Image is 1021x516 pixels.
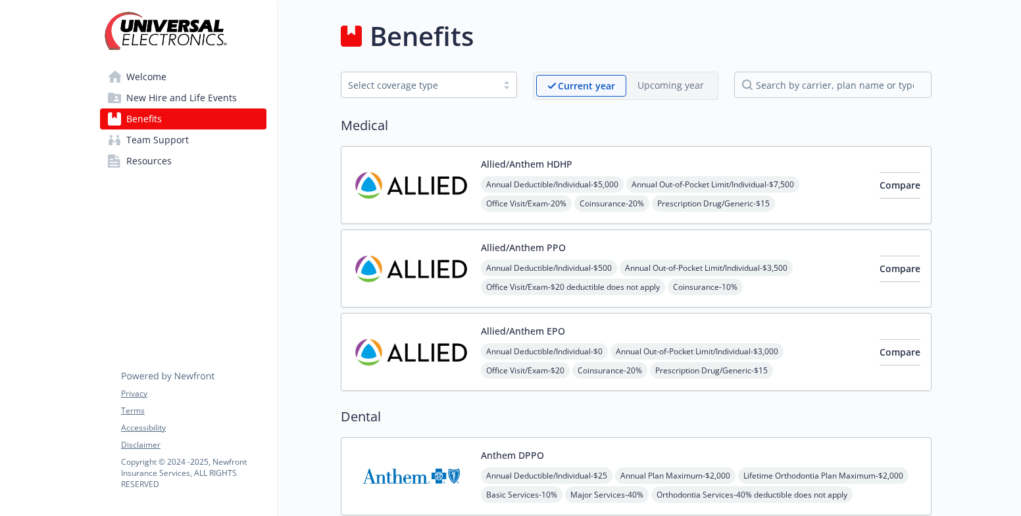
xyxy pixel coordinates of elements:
a: New Hire and Life Events [100,87,266,108]
button: Anthem DPPO [481,448,544,462]
span: Annual Out-of-Pocket Limit/Individual - $3,000 [610,343,784,360]
div: Select coverage type [348,78,490,92]
span: Office Visit/Exam - $20 deductible does not apply [481,279,665,295]
a: Privacy [121,388,266,400]
a: Resources [100,151,266,172]
span: Orthodontia Services - 40% deductible does not apply [651,486,853,503]
img: Anthem Blue Cross carrier logo [352,448,470,504]
span: Compare [880,262,920,275]
span: Resources [126,151,172,172]
span: Compare [880,179,920,191]
button: Compare [880,339,920,365]
span: Basic Services - 10% [481,486,562,503]
span: Coinsurance - 10% [668,279,743,295]
span: Prescription Drug/Generic - $15 [650,362,773,379]
span: Coinsurance - 20% [572,362,647,379]
span: Prescription Drug/Generic - $15 [652,195,775,212]
span: Annual Deductible/Individual - $0 [481,343,608,360]
span: Team Support [126,129,189,151]
img: Allied Benefit Systems LLC carrier logo [352,324,470,380]
a: Accessibility [121,422,266,434]
h1: Benefits [370,16,474,56]
span: Welcome [126,66,166,87]
span: Office Visit/Exam - 20% [481,195,572,212]
button: Allied/Anthem EPO [481,324,565,338]
p: Upcoming year [637,78,704,92]
h2: Dental [341,407,932,427]
span: New Hire and Life Events [126,87,237,108]
input: search by carrier, plan name or type [734,72,932,98]
button: Allied/Anthem PPO [481,241,566,254]
a: Terms [121,405,266,417]
span: Compare [880,346,920,358]
button: Compare [880,256,920,282]
span: Coinsurance - 20% [574,195,649,212]
p: Copyright © 2024 - 2025 , Newfront Insurance Services, ALL RIGHTS RESERVED [121,456,266,490]
span: Office Visit/Exam - $20 [481,362,570,379]
span: Major Services - 40% [565,486,649,503]
a: Team Support [100,129,266,151]
span: Annual Out-of-Pocket Limit/Individual - $3,500 [620,260,793,276]
span: Annual Deductible/Individual - $5,000 [481,176,624,193]
span: Annual Out-of-Pocket Limit/Individual - $7,500 [626,176,799,193]
span: Annual Deductible/Individual - $500 [481,260,617,276]
a: Welcome [100,66,266,87]
a: Benefits [100,108,266,129]
img: Allied Benefit Systems LLC carrier logo [352,241,470,296]
span: Lifetime Orthodontia Plan Maximum - $2,000 [738,467,909,484]
span: Upcoming year [626,75,715,97]
span: Benefits [126,108,162,129]
p: Current year [558,79,615,93]
img: Allied Benefit Systems LLC carrier logo [352,157,470,213]
span: Annual Deductible/Individual - $25 [481,467,612,484]
button: Allied/Anthem HDHP [481,157,572,171]
span: Annual Plan Maximum - $2,000 [615,467,735,484]
h2: Medical [341,116,932,135]
button: Compare [880,172,920,199]
a: Disclaimer [121,439,266,451]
